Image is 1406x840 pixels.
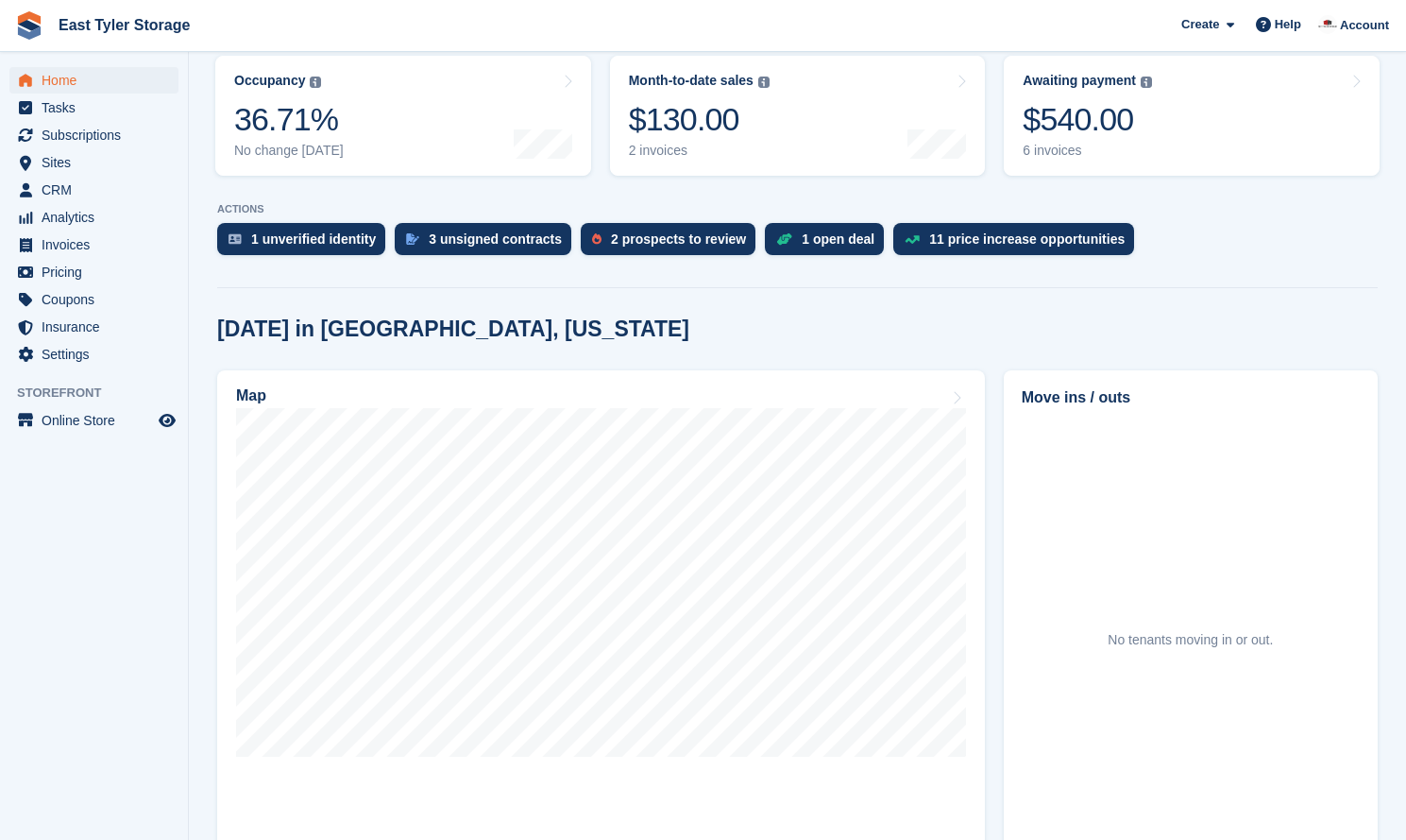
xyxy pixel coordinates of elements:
a: Occupancy 36.71% No change [DATE] [215,56,591,176]
a: menu [9,314,178,340]
img: stora-icon-8386f47178a22dfd0bd8f6a31ec36ba5ce8667c1dd55bd0f319d3a0aa187defe.svg [15,11,43,40]
p: ACTIONS [217,203,1378,215]
div: 2 prospects to review [611,231,746,247]
a: East Tyler Storage [51,9,197,41]
span: Subscriptions [42,122,155,148]
a: Awaiting payment $540.00 6 invoices [1004,56,1380,176]
a: Month-to-date sales $130.00 2 invoices [610,56,986,176]
span: Create [1181,15,1219,34]
a: menu [9,94,178,121]
a: menu [9,286,178,313]
div: No tenants moving in or out. [1108,630,1273,650]
a: menu [9,204,178,231]
div: 11 price increase opportunities [929,231,1125,247]
a: menu [9,67,178,94]
div: 6 invoices [1023,143,1152,159]
h2: Move ins / outs [1022,386,1360,409]
div: 3 unsigned contracts [429,231,562,247]
span: Storefront [17,384,188,403]
img: verify_identity-adf6edd0f0f0b5bbfe63781bf79b02c33cf7c696d77639b501bdc392416b5a36.svg [229,233,242,245]
span: Home [42,67,155,94]
div: Month-to-date sales [629,73,754,89]
div: $130.00 [629,100,770,139]
div: 1 open deal [802,231,874,247]
span: Tasks [42,94,155,121]
span: Coupons [42,286,155,313]
a: menu [9,259,178,285]
a: 1 unverified identity [217,223,395,265]
a: menu [9,407,178,434]
img: icon-info-grey-7440780725fd019a000dd9b08b2336e03edf1995a4989e88bcd33f0948082b44.svg [310,77,321,88]
div: $540.00 [1023,100,1152,139]
a: menu [9,177,178,203]
a: 3 unsigned contracts [395,223,581,265]
span: Analytics [42,204,155,231]
div: Occupancy [234,73,305,89]
a: menu [9,231,178,258]
img: East Tyler Storage [1318,15,1337,34]
div: No change [DATE] [234,143,344,159]
span: Insurance [42,314,155,340]
a: 1 open deal [765,223,893,265]
img: prospect-51fa495bee0391a8d652442698ab0144808aea92771e9ea1ae160a38d050c398.svg [592,233,601,245]
img: icon-info-grey-7440780725fd019a000dd9b08b2336e03edf1995a4989e88bcd33f0948082b44.svg [1141,77,1152,88]
img: contract_signature_icon-13c848040528278c33f63329250d36e43548de30e8caae1d1a13099fd9432cc5.svg [406,233,419,245]
a: menu [9,149,178,176]
img: price_increase_opportunities-93ffe204e8149a01c8c9dc8f82e8f89637d9d84a8eef4429ea346261dce0b2c0.svg [905,235,920,244]
h2: [DATE] in [GEOGRAPHIC_DATA], [US_STATE] [217,317,689,342]
span: Invoices [42,231,155,258]
span: Account [1340,16,1389,35]
span: Help [1275,15,1301,34]
a: menu [9,122,178,148]
div: 2 invoices [629,143,770,159]
h2: Map [236,387,266,404]
a: 11 price increase opportunities [893,223,1143,265]
a: Preview store [156,409,178,432]
span: Pricing [42,259,155,285]
span: Settings [42,341,155,368]
img: deal-1b604bf984904fb50ccaf53a9ad4b4a5d6e5aea283cecdc64d6e3604feb123c2.svg [776,232,792,246]
span: Sites [42,149,155,176]
span: CRM [42,177,155,203]
a: menu [9,341,178,368]
img: icon-info-grey-7440780725fd019a000dd9b08b2336e03edf1995a4989e88bcd33f0948082b44.svg [758,77,770,88]
div: Awaiting payment [1023,73,1136,89]
div: 36.71% [234,100,344,139]
span: Online Store [42,407,155,434]
a: 2 prospects to review [581,223,765,265]
div: 1 unverified identity [251,231,376,247]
